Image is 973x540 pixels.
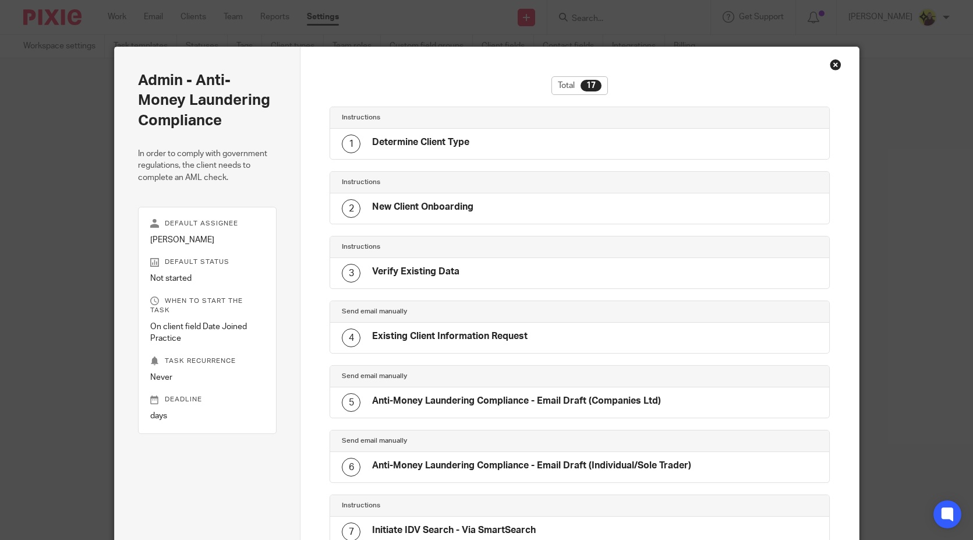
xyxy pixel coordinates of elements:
[342,436,579,446] h4: Send email manually
[150,395,265,404] p: Deadline
[150,372,265,383] p: Never
[551,76,608,95] div: Total
[372,524,536,537] h4: Initiate IDV Search - Via SmartSearch
[342,113,579,122] h4: Instructions
[372,395,661,407] h4: Anti-Money Laundering Compliance - Email Draft (Companies Ltd)
[372,330,528,343] h4: Existing Client Information Request
[342,178,579,187] h4: Instructions
[150,321,265,345] p: On client field Date Joined Practice
[372,266,459,278] h4: Verify Existing Data
[342,372,579,381] h4: Send email manually
[342,307,579,316] h4: Send email manually
[150,219,265,228] p: Default assignee
[342,135,360,153] div: 1
[138,70,277,130] h2: Admin - Anti-Money Laundering Compliance
[342,242,579,252] h4: Instructions
[342,393,360,412] div: 5
[150,234,265,246] p: [PERSON_NAME]
[581,80,602,91] div: 17
[342,199,360,218] div: 2
[342,329,360,347] div: 4
[150,273,265,284] p: Not started
[342,264,360,283] div: 3
[372,460,691,472] h4: Anti-Money Laundering Compliance - Email Draft (Individual/Sole Trader)
[372,136,469,149] h4: Determine Client Type
[830,59,841,70] div: Close this dialog window
[138,148,277,183] p: In order to comply with government regulations, the client needs to complete an AML check.
[342,458,360,477] div: 6
[150,297,265,315] p: When to start the task
[150,410,265,422] p: days
[150,357,265,366] p: Task recurrence
[372,201,473,213] h4: New Client Onboarding
[150,257,265,267] p: Default status
[342,501,579,510] h4: Instructions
